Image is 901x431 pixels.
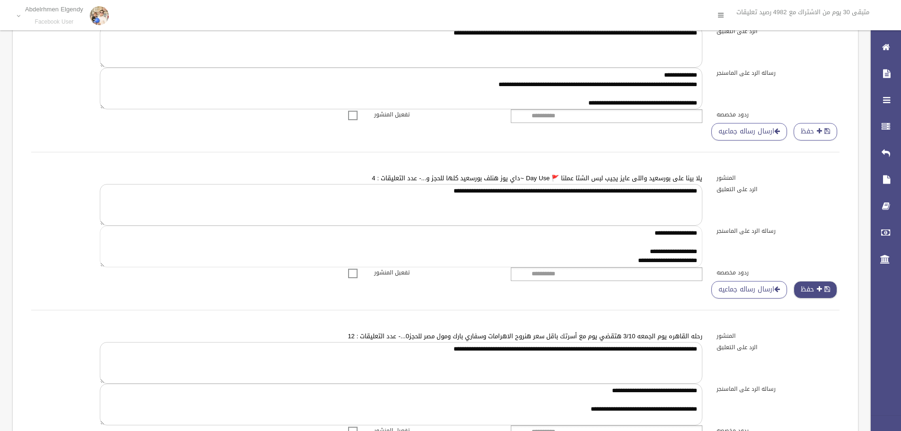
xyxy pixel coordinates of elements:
[372,172,702,184] a: يلا بينا على بورسعيد واللى عايز يجيب لبس الشتا عملنا 🚩 Day Use ~داي يوز هنلف بورسعيد كلها للحجز و...
[367,109,504,120] label: تفعيل المنشور
[709,184,847,194] label: الرد على التعليق
[709,384,847,394] label: رساله الرد على الماسنجر
[709,109,847,120] label: ردود مخصصه
[711,123,787,141] a: ارسال رساله جماعيه
[709,68,847,78] label: رساله الرد على الماسنجر
[25,18,83,26] small: Facebook User
[709,342,847,352] label: الرد على التعليق
[794,123,837,141] button: حفظ
[367,267,504,278] label: تفعيل المنشور
[709,173,847,183] label: المنشور
[709,226,847,236] label: رساله الرد على الماسنجر
[709,331,847,341] label: المنشور
[794,281,837,299] button: حفظ
[709,267,847,278] label: ردود مخصصه
[348,330,702,342] a: رحله القاهره يوم الجمعه 3/10 هتقضي يوم مع أسرتك باقل سعر هنروح الاهرامات وسفاري بارك ومول مصر للح...
[711,281,787,299] a: ارسال رساله جماعيه
[25,6,83,13] p: Abdelrhmen Elgendy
